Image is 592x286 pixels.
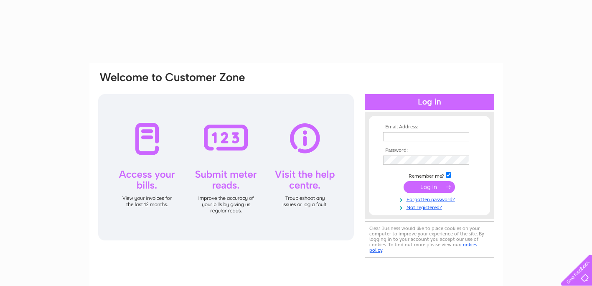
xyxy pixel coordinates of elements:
[383,203,478,211] a: Not registered?
[381,171,478,179] td: Remember me?
[365,221,494,258] div: Clear Business would like to place cookies on your computer to improve your experience of the sit...
[381,124,478,130] th: Email Address:
[404,181,455,193] input: Submit
[369,242,477,253] a: cookies policy
[381,148,478,153] th: Password:
[383,195,478,203] a: Forgotten password?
